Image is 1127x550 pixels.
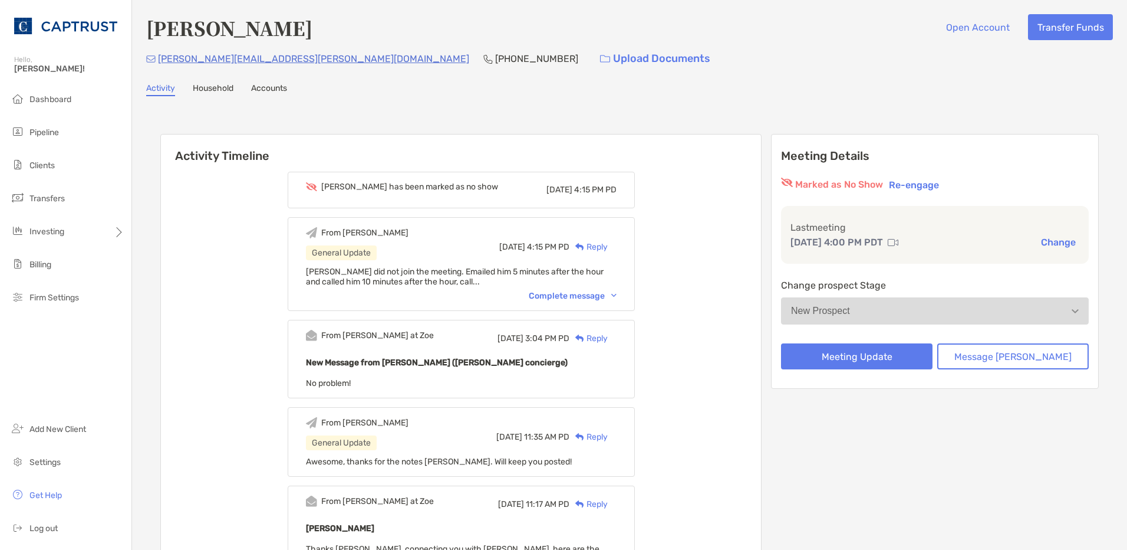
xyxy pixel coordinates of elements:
span: Settings [29,457,61,467]
h4: [PERSON_NAME] [146,14,312,41]
img: billing icon [11,257,25,271]
img: Email Icon [146,55,156,63]
b: [PERSON_NAME] [306,523,374,533]
span: [PERSON_NAME] did not join the meeting. Emailed him 5 minutes after the hour and called him 10 mi... [306,267,604,287]
img: red eyr [781,178,793,187]
img: settings icon [11,454,25,469]
span: [DATE] [496,432,522,442]
span: Dashboard [29,94,71,104]
div: General Update [306,245,377,260]
span: [DATE] [498,499,524,509]
img: get-help icon [11,487,25,502]
span: [DATE] [497,333,523,343]
a: Upload Documents [592,46,718,71]
div: New Prospect [791,306,850,316]
button: Message [PERSON_NAME] [937,343,1089,369]
div: Reply [569,241,608,253]
div: Reply [569,498,608,510]
span: 4:15 PM PD [527,242,569,252]
span: 3:04 PM PD [525,333,569,343]
span: Add New Client [29,424,86,434]
p: [PHONE_NUMBER] [495,51,578,66]
a: Household [193,83,233,96]
div: From [PERSON_NAME] [321,418,408,428]
img: logout icon [11,520,25,535]
span: Transfers [29,194,65,204]
img: Reply icon [575,243,584,251]
img: Chevron icon [611,294,617,297]
img: add_new_client icon [11,421,25,436]
p: [PERSON_NAME][EMAIL_ADDRESS][PERSON_NAME][DOMAIN_NAME] [158,51,469,66]
button: Open Account [937,14,1019,40]
img: Reply icon [575,433,584,441]
div: From [PERSON_NAME] [321,228,408,238]
div: Reply [569,431,608,443]
h6: Activity Timeline [161,135,761,163]
span: Firm Settings [29,293,79,303]
div: Reply [569,332,608,345]
img: pipeline icon [11,125,25,139]
img: button icon [600,55,610,63]
span: Get Help [29,490,62,500]
img: Open dropdown arrow [1072,309,1079,313]
img: Reply icon [575,335,584,342]
img: Event icon [306,182,317,191]
p: Change prospect Stage [781,278,1089,293]
a: Activity [146,83,175,96]
p: [DATE] 4:00 PM PDT [790,235,883,250]
img: Event icon [306,227,317,238]
span: 11:17 AM PD [526,499,569,509]
img: investing icon [11,224,25,238]
a: Accounts [251,83,287,96]
img: CAPTRUST Logo [14,5,117,47]
img: firm-settings icon [11,290,25,304]
img: Phone Icon [483,54,493,64]
span: Pipeline [29,127,59,137]
div: [PERSON_NAME] has been marked as no show [321,182,498,192]
button: Meeting Update [781,343,932,369]
div: Complete message [529,291,617,301]
span: Investing [29,227,64,237]
div: General Update [306,436,377,450]
button: Change [1037,236,1079,248]
p: Meeting Details [781,149,1089,163]
img: Event icon [306,330,317,341]
span: Billing [29,260,51,270]
span: [DATE] [499,242,525,252]
button: Re-engage [885,178,943,192]
img: Reply icon [575,500,584,508]
img: dashboard icon [11,91,25,106]
button: New Prospect [781,297,1089,325]
img: Event icon [306,417,317,428]
img: communication type [888,238,898,247]
span: [DATE] [546,185,572,195]
img: clients icon [11,158,25,172]
span: [PERSON_NAME]! [14,64,124,74]
span: Clients [29,161,55,171]
span: No problem! [306,378,351,388]
span: Log out [29,523,58,533]
span: 11:35 AM PD [524,432,569,442]
p: Marked as No Show [795,178,883,192]
button: Transfer Funds [1028,14,1113,40]
div: From [PERSON_NAME] at Zoe [321,496,434,506]
span: Awesome, thanks for the notes [PERSON_NAME]. Will keep you posted! [306,457,572,467]
span: 4:15 PM PD [574,185,617,195]
img: transfers icon [11,191,25,205]
div: From [PERSON_NAME] at Zoe [321,330,434,341]
p: Last meeting [790,220,1079,235]
b: New Message from [PERSON_NAME] ([PERSON_NAME] concierge) [306,358,568,368]
img: Event icon [306,496,317,507]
